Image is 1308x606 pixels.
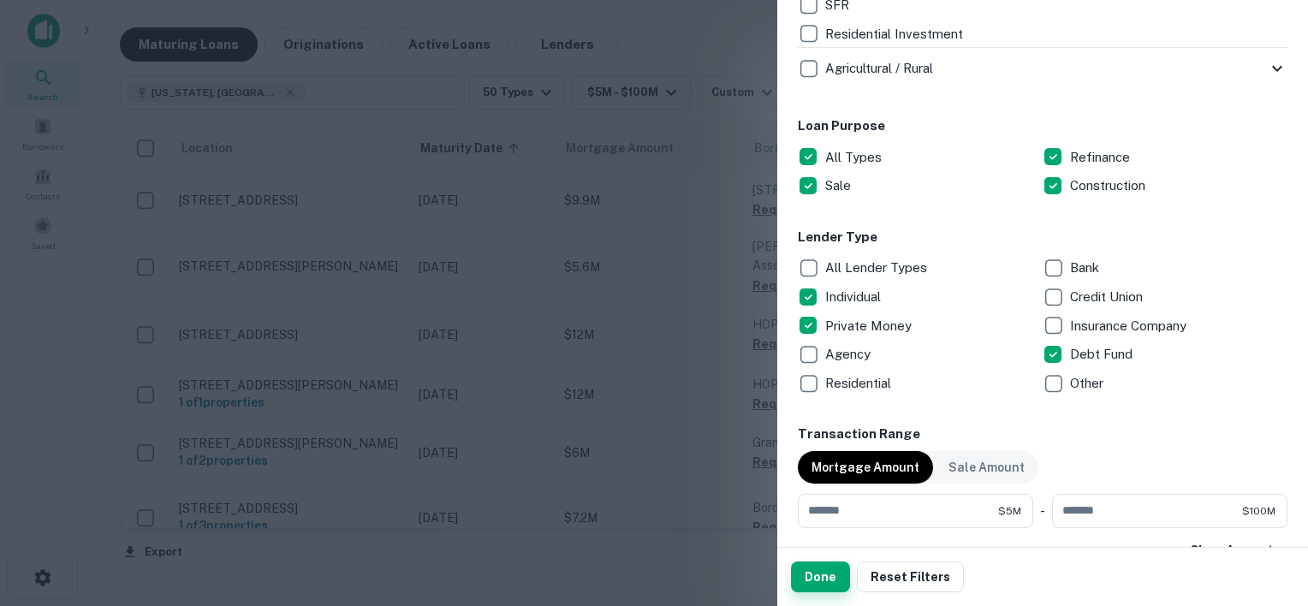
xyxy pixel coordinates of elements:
[825,147,885,168] p: All Types
[825,373,895,394] p: Residential
[1242,503,1275,519] span: $100M
[1222,414,1308,496] iframe: Chat Widget
[825,316,915,336] p: Private Money
[1070,316,1190,336] p: Insurance Company
[1070,147,1133,168] p: Refinance
[948,458,1025,477] p: Sale Amount
[1070,344,1136,365] p: Debt Fund
[812,458,919,477] p: Mortgage Amount
[825,175,854,196] p: Sale
[825,258,930,278] p: All Lender Types
[1070,287,1146,307] p: Credit Union
[798,425,1287,444] h6: Transaction Range
[1070,373,1107,394] p: Other
[998,503,1021,519] span: $5M
[825,287,884,307] p: Individual
[798,228,1287,247] h6: Lender Type
[1070,258,1103,278] p: Bank
[1040,494,1045,528] div: -
[798,48,1287,89] div: Agricultural / Rural
[1070,175,1149,196] p: Construction
[857,561,964,592] button: Reset Filters
[1183,535,1287,566] button: Clear Amounts
[825,24,966,45] p: Residential Investment
[825,58,936,79] p: Agricultural / Rural
[798,116,1287,136] h6: Loan Purpose
[825,344,874,365] p: Agency
[791,561,850,592] button: Done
